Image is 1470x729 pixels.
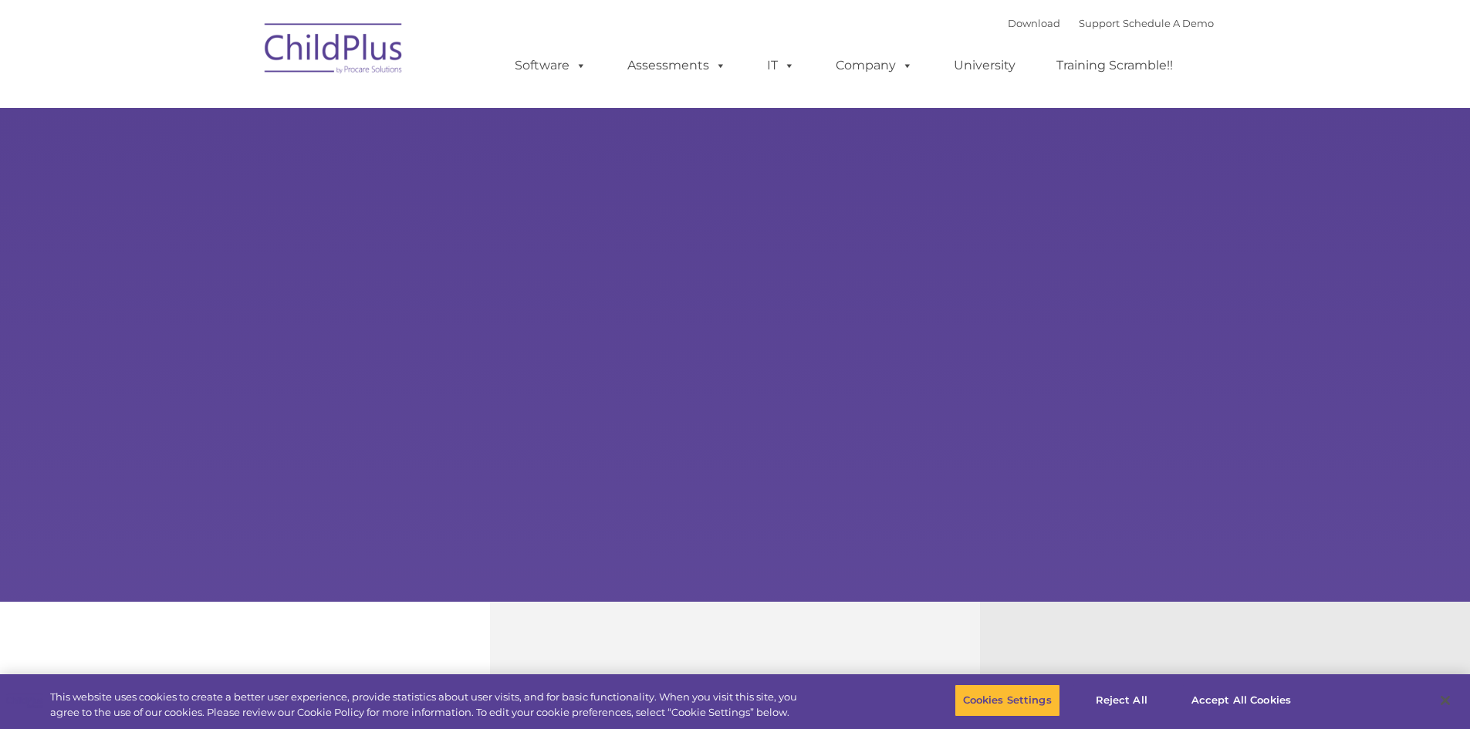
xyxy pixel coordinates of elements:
button: Accept All Cookies [1183,684,1299,717]
a: Schedule A Demo [1123,17,1214,29]
a: University [938,50,1031,81]
img: ChildPlus by Procare Solutions [257,12,411,89]
a: Assessments [612,50,742,81]
a: Training Scramble!! [1041,50,1188,81]
a: IT [752,50,810,81]
a: Software [499,50,602,81]
button: Reject All [1073,684,1170,717]
font: | [1008,17,1214,29]
div: This website uses cookies to create a better user experience, provide statistics about user visit... [50,690,809,720]
a: Support [1079,17,1120,29]
button: Close [1428,683,1462,717]
button: Cookies Settings [955,684,1060,717]
a: Company [820,50,928,81]
a: Download [1008,17,1060,29]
